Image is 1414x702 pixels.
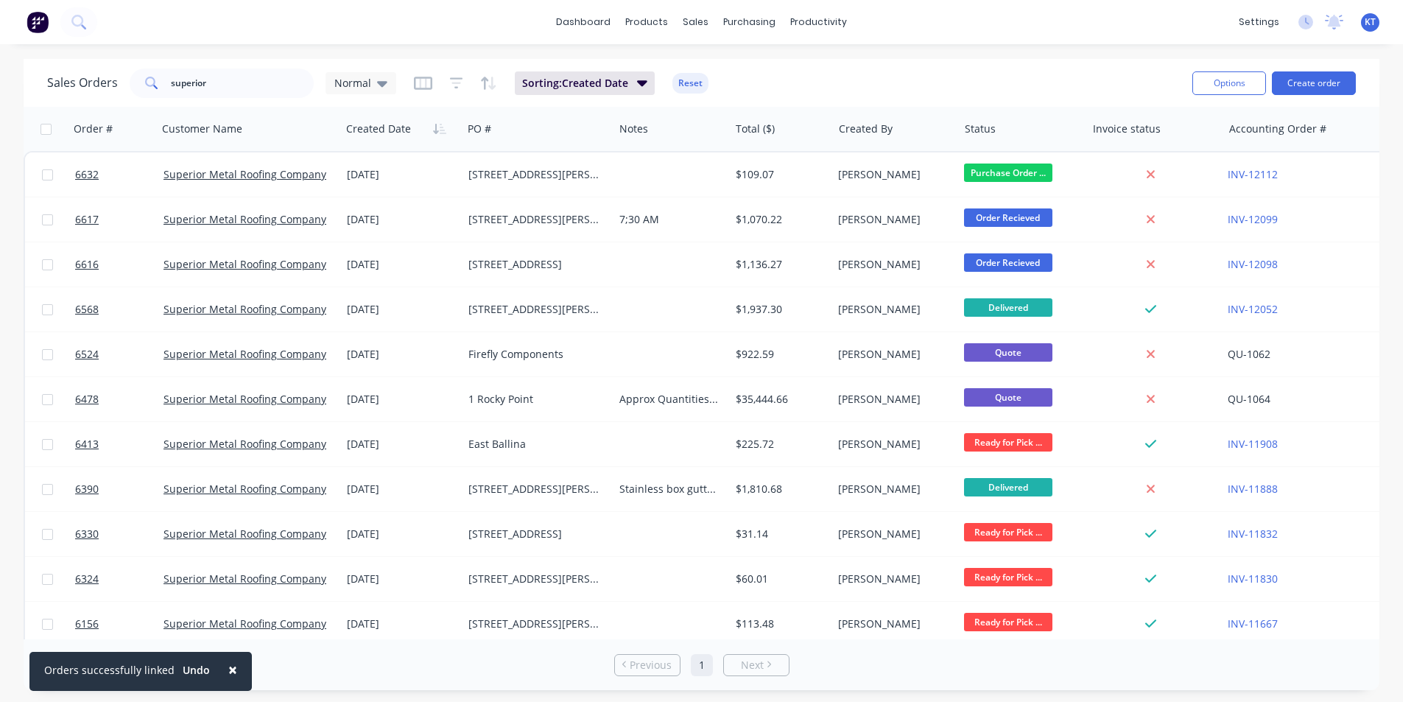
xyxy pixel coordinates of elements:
[736,437,822,452] div: $225.72
[27,11,49,33] img: Factory
[1228,437,1278,451] a: INV-11908
[75,332,163,376] a: 6524
[75,242,163,287] a: 6616
[838,572,946,586] div: [PERSON_NAME]
[615,658,680,673] a: Previous page
[75,617,99,631] span: 6156
[334,75,371,91] span: Normal
[838,302,946,317] div: [PERSON_NAME]
[839,122,893,136] div: Created By
[964,523,1052,541] span: Ready for Pick ...
[736,212,822,227] div: $1,070.22
[163,347,362,361] a: Superior Metal Roofing Company Pty Ltd
[1228,167,1278,181] a: INV-12112
[163,527,362,541] a: Superior Metal Roofing Company Pty Ltd
[75,212,99,227] span: 6617
[838,392,946,407] div: [PERSON_NAME]
[468,212,601,227] div: [STREET_ADDRESS][PERSON_NAME]
[347,617,457,631] div: [DATE]
[468,437,601,452] div: East Ballina
[964,253,1052,272] span: Order Recieved
[1229,122,1326,136] div: Accounting Order #
[736,392,822,407] div: $35,444.66
[163,212,362,226] a: Superior Metal Roofing Company Pty Ltd
[75,602,163,646] a: 6156
[44,662,175,678] div: Orders successfully linked
[75,197,163,242] a: 6617
[619,392,718,407] div: Approx Quantities ONLY- TBC from customer upon ordering
[672,73,708,94] button: Reset
[736,257,822,272] div: $1,136.27
[75,557,163,601] a: 6324
[163,617,362,631] a: Superior Metal Roofing Company Pty Ltd
[75,527,99,541] span: 6330
[468,392,601,407] div: 1 Rocky Point
[964,568,1052,586] span: Ready for Pick ...
[736,572,822,586] div: $60.01
[1228,617,1278,631] a: INV-11667
[783,11,854,33] div: productivity
[75,572,99,586] span: 6324
[468,122,491,136] div: PO #
[1192,71,1266,95] button: Options
[964,343,1052,362] span: Quote
[468,482,601,496] div: [STREET_ADDRESS][PERSON_NAME]
[468,572,601,586] div: [STREET_ADDRESS][PERSON_NAME]
[691,654,713,676] a: Page 1 is your current page
[162,122,242,136] div: Customer Name
[163,392,362,406] a: Superior Metal Roofing Company Pty Ltd
[75,422,163,466] a: 6413
[1228,257,1278,271] a: INV-12098
[75,347,99,362] span: 6524
[1228,527,1278,541] a: INV-11832
[75,167,99,182] span: 6632
[838,437,946,452] div: [PERSON_NAME]
[838,347,946,362] div: [PERSON_NAME]
[1228,212,1278,226] a: INV-12099
[736,347,822,362] div: $922.59
[347,257,457,272] div: [DATE]
[964,478,1052,496] span: Delivered
[75,152,163,197] a: 6632
[347,167,457,182] div: [DATE]
[468,347,601,362] div: Firefly Components
[522,76,628,91] span: Sorting: Created Date
[163,257,362,271] a: Superior Metal Roofing Company Pty Ltd
[964,613,1052,631] span: Ready for Pick ...
[838,212,946,227] div: [PERSON_NAME]
[163,437,362,451] a: Superior Metal Roofing Company Pty Ltd
[608,654,795,676] ul: Pagination
[1228,392,1270,406] a: QU-1064
[347,392,457,407] div: [DATE]
[468,257,601,272] div: [STREET_ADDRESS]
[736,167,822,182] div: $109.07
[1365,15,1376,29] span: KT
[75,482,99,496] span: 6390
[619,212,718,227] div: 7;30 AM
[1231,11,1287,33] div: settings
[347,302,457,317] div: [DATE]
[630,658,672,673] span: Previous
[838,167,946,182] div: [PERSON_NAME]
[736,527,822,541] div: $31.14
[468,617,601,631] div: [STREET_ADDRESS][PERSON_NAME]
[515,71,655,95] button: Sorting:Created Date
[964,208,1052,227] span: Order Recieved
[1272,71,1356,95] button: Create order
[618,11,675,33] div: products
[347,437,457,452] div: [DATE]
[964,164,1052,182] span: Purchase Order ...
[74,122,113,136] div: Order #
[171,69,314,98] input: Search...
[964,433,1052,452] span: Ready for Pick ...
[75,287,163,331] a: 6568
[736,617,822,631] div: $113.48
[838,482,946,496] div: [PERSON_NAME]
[838,527,946,541] div: [PERSON_NAME]
[47,76,118,90] h1: Sales Orders
[736,122,775,136] div: Total ($)
[163,167,362,181] a: Superior Metal Roofing Company Pty Ltd
[549,11,618,33] a: dashboard
[347,212,457,227] div: [DATE]
[736,482,822,496] div: $1,810.68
